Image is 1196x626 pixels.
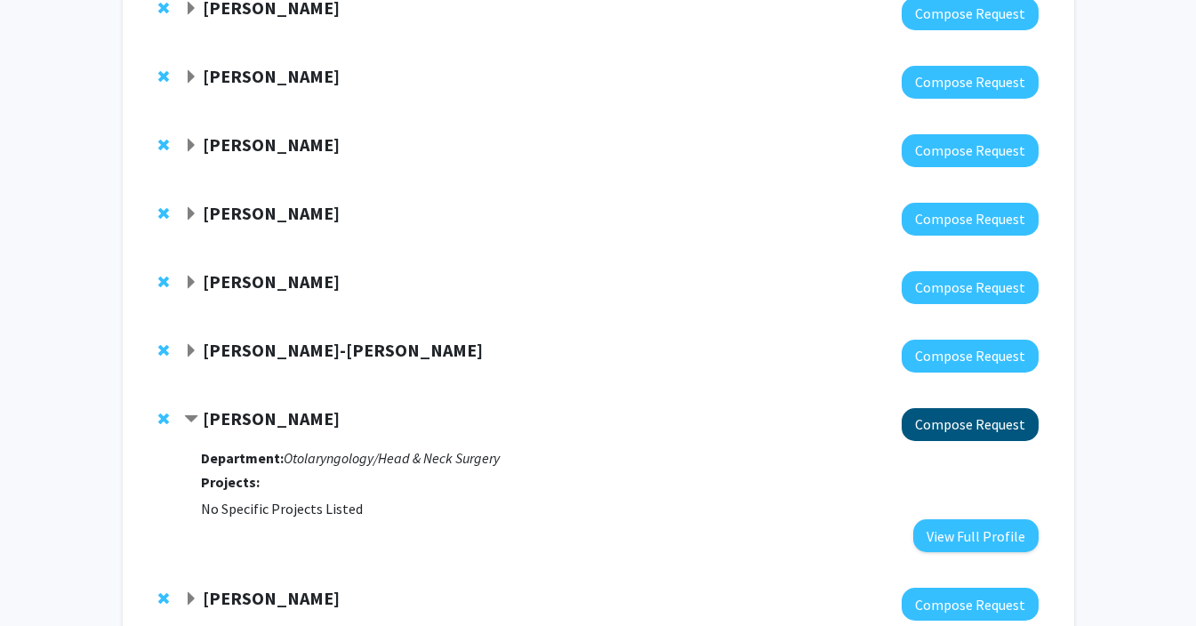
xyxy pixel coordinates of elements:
i: Otolaryngology/Head & Neck Surgery [284,449,500,467]
strong: [PERSON_NAME] [203,270,340,293]
span: Expand Dennis Hand Bookmark [184,276,198,290]
button: Compose Request to Arielle Thal [902,408,1039,441]
span: Expand Colin Huntley Bookmark [184,139,198,153]
strong: Department: [201,449,284,467]
strong: Projects: [201,473,260,491]
button: Compose Request to Marc Rosen [902,66,1039,99]
span: Remove Colin Huntley from bookmarks [158,138,169,152]
span: Expand Margaret Kasner Bookmark [184,592,198,606]
span: Remove Joel Schuman from bookmarks [158,1,169,15]
span: Expand Elizabeth Wright-Jin Bookmark [184,207,198,221]
button: Compose Request to Colin Huntley [902,134,1039,167]
button: Compose Request to Dennis Hand [902,271,1039,304]
span: Expand Marc Rosen Bookmark [184,70,198,84]
span: Remove Margaret Kasner from bookmarks [158,591,169,606]
strong: [PERSON_NAME] [203,65,340,87]
strong: [PERSON_NAME]-[PERSON_NAME] [203,339,483,361]
span: Remove Chang-Gyu Hahn from bookmarks [158,343,169,357]
button: View Full Profile [913,519,1039,552]
span: Remove Elizabeth Wright-Jin from bookmarks [158,206,169,221]
iframe: Chat [13,546,76,613]
span: Remove Arielle Thal from bookmarks [158,412,169,426]
span: Expand Joel Schuman Bookmark [184,2,198,16]
span: No Specific Projects Listed [201,500,363,518]
span: Remove Marc Rosen from bookmarks [158,69,169,84]
button: Compose Request to Margaret Kasner [902,588,1039,621]
span: Expand Chang-Gyu Hahn Bookmark [184,344,198,358]
span: Contract Arielle Thal Bookmark [184,413,198,427]
strong: [PERSON_NAME] [203,587,340,609]
strong: [PERSON_NAME] [203,407,340,429]
strong: [PERSON_NAME] [203,133,340,156]
button: Compose Request to Chang-Gyu Hahn [902,340,1039,373]
button: Compose Request to Elizabeth Wright-Jin [902,203,1039,236]
strong: [PERSON_NAME] [203,202,340,224]
span: Remove Dennis Hand from bookmarks [158,275,169,289]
